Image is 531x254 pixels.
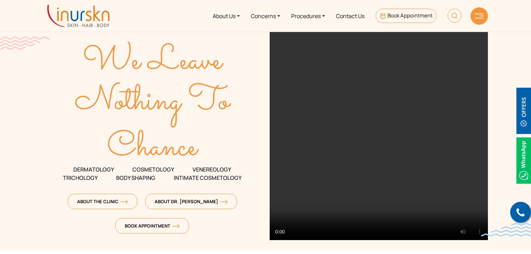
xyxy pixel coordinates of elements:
a: Whatsappicon [516,156,531,164]
a: About The Clinicorange-arrow [68,194,137,209]
text: Chance [107,122,199,174]
a: Contact Us [330,3,370,29]
img: orange-arrow [120,200,128,204]
span: Book Appointment [387,12,433,19]
span: DERMATOLOGY [73,165,114,174]
text: We Leave [83,36,224,87]
img: inurskn-logo [47,5,109,27]
a: Procedures [286,3,330,29]
a: Book Appointment [376,9,436,23]
img: offerBt [516,88,531,134]
a: About Us [207,3,245,29]
span: Intimate Cosmetology [174,174,242,182]
span: Book Appointment [125,223,180,229]
span: About Dr. [PERSON_NAME] [155,198,228,205]
text: Nothing To [75,76,232,127]
a: Book Appointmentorange-arrow [115,218,189,233]
span: COSMETOLOGY [132,165,174,174]
span: About The Clinic [77,198,128,205]
img: HeaderSearch [448,9,461,23]
img: Whatsappicon [516,137,531,184]
img: hamLine.svg [475,14,483,18]
span: Body Shaping [116,174,155,182]
a: About Dr. [PERSON_NAME]orange-arrow [145,194,237,209]
a: Concerns [245,3,286,29]
span: VENEREOLOGY [193,165,231,174]
img: bluewave [481,223,531,237]
img: orange-arrow [220,200,228,204]
span: TRICHOLOGY [63,174,98,182]
img: orange-arrow [172,224,180,228]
